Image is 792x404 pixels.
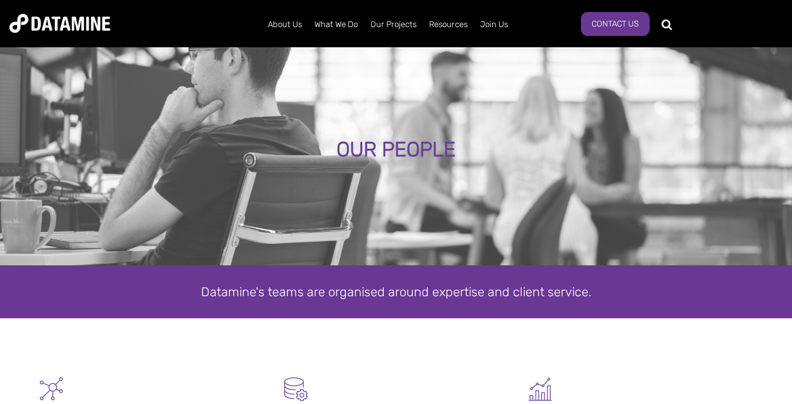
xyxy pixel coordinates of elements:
div: OUR PEOPLE [95,139,696,161]
a: What We Do [308,8,364,41]
a: Our Projects [364,8,423,41]
a: Join Us [474,8,514,41]
img: Graph 5 [526,375,554,403]
span: Datamine's teams are organised around expertise and client service. [201,284,592,299]
a: About Us [261,8,308,41]
img: Graph - Network [37,375,66,403]
a: Resources [423,8,474,41]
img: Datamine [9,14,110,33]
a: Contact Us [581,12,650,36]
img: Datamart [282,375,310,403]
